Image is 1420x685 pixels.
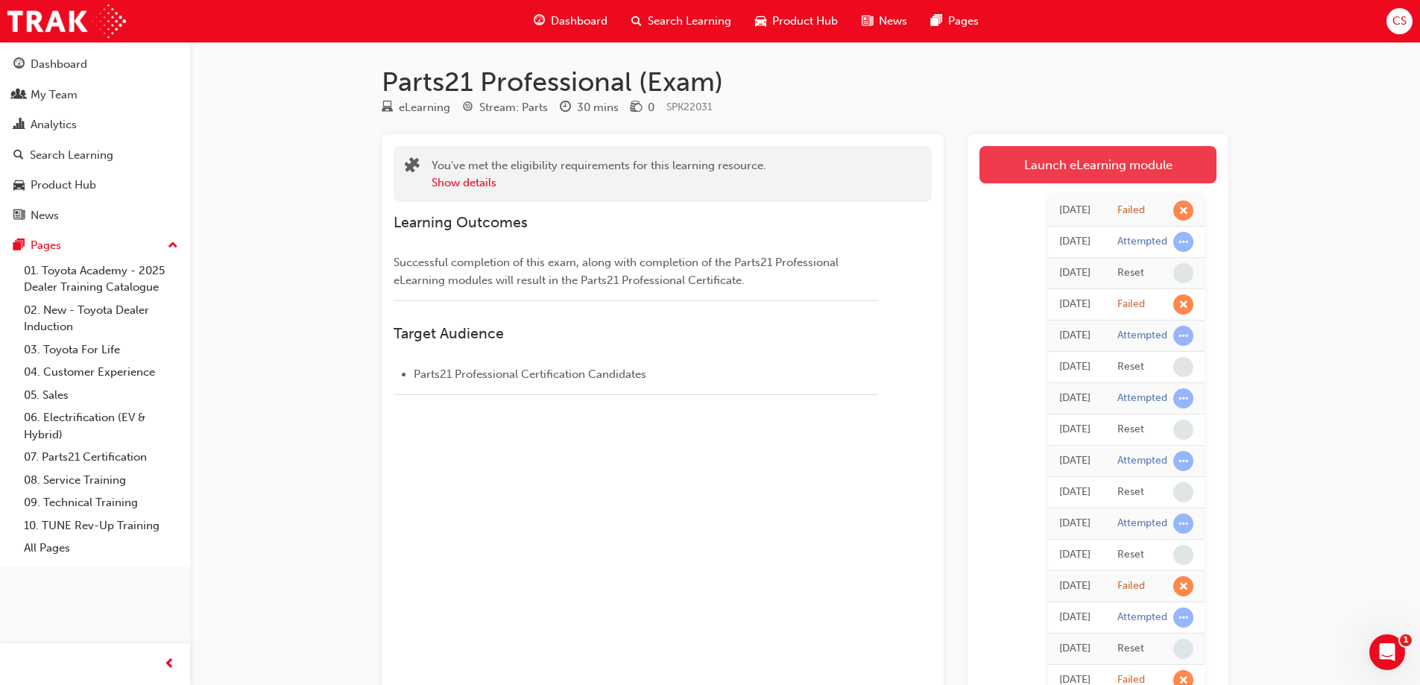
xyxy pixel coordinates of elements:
[432,157,766,191] div: You've met the eligibility requirements for this learning resource.
[631,98,654,117] div: Price
[399,99,450,116] div: eLearning
[13,209,25,223] span: news-icon
[1117,517,1167,531] div: Attempted
[1059,390,1095,407] div: Tue Mar 18 2025 11:53:10 GMT+1100 (Australian Eastern Daylight Time)
[31,56,87,73] div: Dashboard
[1117,610,1167,625] div: Attempted
[879,13,907,30] span: News
[394,256,842,287] span: Successful completion of this exam, along with completion of the Parts21 Professional eLearning m...
[862,12,873,31] span: news-icon
[31,86,78,104] div: My Team
[6,232,184,259] button: Pages
[1059,546,1095,564] div: Tue Dec 31 2024 07:21:20 GMT+1100 (Australian Eastern Daylight Time)
[1117,548,1144,562] div: Reset
[1173,201,1193,221] span: learningRecordVerb_FAIL-icon
[1117,266,1144,280] div: Reset
[18,259,184,299] a: 01. Toyota Academy - 2025 Dealer Training Catalogue
[743,6,850,37] a: car-iconProduct Hub
[1059,640,1095,657] div: Fri Dec 27 2024 11:41:40 GMT+1100 (Australian Eastern Daylight Time)
[18,406,184,446] a: 06. Electrification (EV & Hybrid)
[1117,360,1144,374] div: Reset
[13,149,24,162] span: search-icon
[6,48,184,232] button: DashboardMy TeamAnalyticsSearch LearningProduct HubNews
[1392,13,1407,30] span: CS
[6,81,184,109] a: My Team
[1173,232,1193,252] span: learningRecordVerb_ATTEMPT-icon
[1173,514,1193,534] span: learningRecordVerb_ATTEMPT-icon
[619,6,743,37] a: search-iconSearch Learning
[631,101,642,115] span: money-icon
[1173,482,1193,502] span: learningRecordVerb_NONE-icon
[648,13,731,30] span: Search Learning
[1173,607,1193,628] span: learningRecordVerb_ATTEMPT-icon
[1117,235,1167,249] div: Attempted
[666,101,713,113] span: Learning resource code
[164,655,175,674] span: prev-icon
[772,13,838,30] span: Product Hub
[6,111,184,139] a: Analytics
[1059,327,1095,344] div: Tue Mar 18 2025 15:59:03 GMT+1100 (Australian Eastern Daylight Time)
[394,214,528,231] span: Learning Outcomes
[382,66,1228,98] h1: Parts21 Professional (Exam)
[1173,576,1193,596] span: learningRecordVerb_FAIL-icon
[462,101,473,115] span: target-icon
[31,237,61,254] div: Pages
[18,469,184,492] a: 08. Service Training
[1173,357,1193,377] span: learningRecordVerb_NONE-icon
[1173,639,1193,659] span: learningRecordVerb_NONE-icon
[631,12,642,31] span: search-icon
[18,338,184,362] a: 03. Toyota For Life
[1117,642,1144,656] div: Reset
[18,491,184,514] a: 09. Technical Training
[1400,634,1412,646] span: 1
[560,101,571,115] span: clock-icon
[6,51,184,78] a: Dashboard
[13,89,25,102] span: people-icon
[1059,359,1095,376] div: Tue Mar 18 2025 15:59:02 GMT+1100 (Australian Eastern Daylight Time)
[13,179,25,192] span: car-icon
[479,99,548,116] div: Stream: Parts
[1117,329,1167,343] div: Attempted
[1117,579,1145,593] div: Failed
[394,325,504,342] span: Target Audience
[1059,578,1095,595] div: Fri Dec 27 2024 12:16:21 GMT+1100 (Australian Eastern Daylight Time)
[31,207,59,224] div: News
[1173,326,1193,346] span: learningRecordVerb_ATTEMPT-icon
[1369,634,1405,670] iframe: Intercom live chat
[6,142,184,169] a: Search Learning
[1117,454,1167,468] div: Attempted
[7,4,126,38] a: Trak
[432,174,496,192] button: Show details
[31,177,96,194] div: Product Hub
[6,202,184,230] a: News
[1386,8,1413,34] button: CS
[462,98,548,117] div: Stream
[1117,391,1167,405] div: Attempted
[18,299,184,338] a: 02. New - Toyota Dealer Induction
[1117,423,1144,437] div: Reset
[30,147,113,164] div: Search Learning
[1173,420,1193,440] span: learningRecordVerb_NONE-icon
[551,13,608,30] span: Dashboard
[1173,388,1193,408] span: learningRecordVerb_ATTEMPT-icon
[13,58,25,72] span: guage-icon
[1059,452,1095,470] div: Mon Mar 17 2025 13:07:48 GMT+1100 (Australian Eastern Daylight Time)
[405,159,420,176] span: puzzle-icon
[648,99,654,116] div: 0
[1173,263,1193,283] span: learningRecordVerb_NONE-icon
[414,367,646,381] span: Parts21 Professional Certification Candidates
[534,12,545,31] span: guage-icon
[18,514,184,537] a: 10. TUNE Rev-Up Training
[1173,294,1193,315] span: learningRecordVerb_FAIL-icon
[6,171,184,199] a: Product Hub
[13,239,25,253] span: pages-icon
[13,119,25,132] span: chart-icon
[168,236,178,256] span: up-icon
[18,361,184,384] a: 04. Customer Experience
[522,6,619,37] a: guage-iconDashboard
[18,537,184,560] a: All Pages
[1059,296,1095,313] div: Fri Apr 11 2025 11:21:53 GMT+1000 (Australian Eastern Standard Time)
[1117,297,1145,312] div: Failed
[1059,233,1095,250] div: Thu Jun 05 2025 12:42:49 GMT+1000 (Australian Eastern Standard Time)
